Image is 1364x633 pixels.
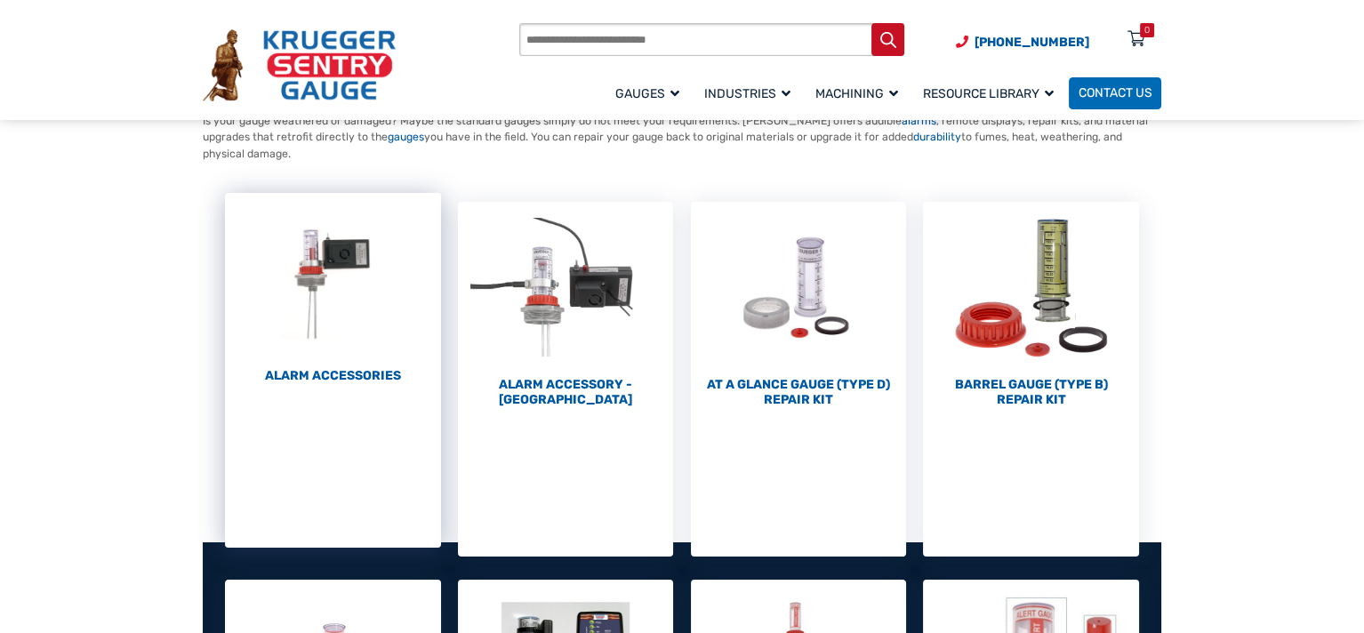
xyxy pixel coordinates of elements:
a: Industries [694,75,806,111]
a: Visit product category Alarm Accessories [225,193,441,383]
img: Alarm Accessories [225,193,441,365]
a: Gauges [606,75,694,111]
span: Resource Library [923,86,1054,101]
img: Alarm Accessory - DC [458,202,674,373]
p: Is your gauge weathered or damaged? Maybe the standard gauges simply do not meet your requirement... [203,97,1161,163]
img: At a Glance Gauge (Type D) Repair Kit [691,202,907,373]
a: Machining [806,75,913,111]
span: Contact Us [1079,86,1152,101]
h2: Barrel Gauge (Type B) Repair Kit [923,377,1139,408]
h2: Alarm Accessories [225,368,441,384]
a: durability [913,131,961,143]
h2: Alarm Accessory - [GEOGRAPHIC_DATA] [458,377,674,408]
img: Krueger Sentry Gauge [203,29,396,100]
span: Machining [815,86,898,101]
a: Resource Library [913,75,1069,111]
img: Barrel Gauge (Type B) Repair Kit [923,202,1139,373]
span: [PHONE_NUMBER] [975,35,1089,50]
a: gauges [388,131,424,143]
a: Visit product category Barrel Gauge (Type B) Repair Kit [923,202,1139,408]
div: 0 [1144,23,1150,37]
a: Phone Number (920) 434-8860 [956,33,1089,52]
span: Industries [704,86,790,101]
span: Gauges [615,86,679,101]
a: Visit product category At a Glance Gauge (Type D) Repair Kit [691,202,907,408]
a: Contact Us [1069,77,1161,109]
h2: At a Glance Gauge (Type D) Repair Kit [691,377,907,408]
a: alarms [902,115,936,127]
a: Visit product category Alarm Accessory - DC [458,202,674,408]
